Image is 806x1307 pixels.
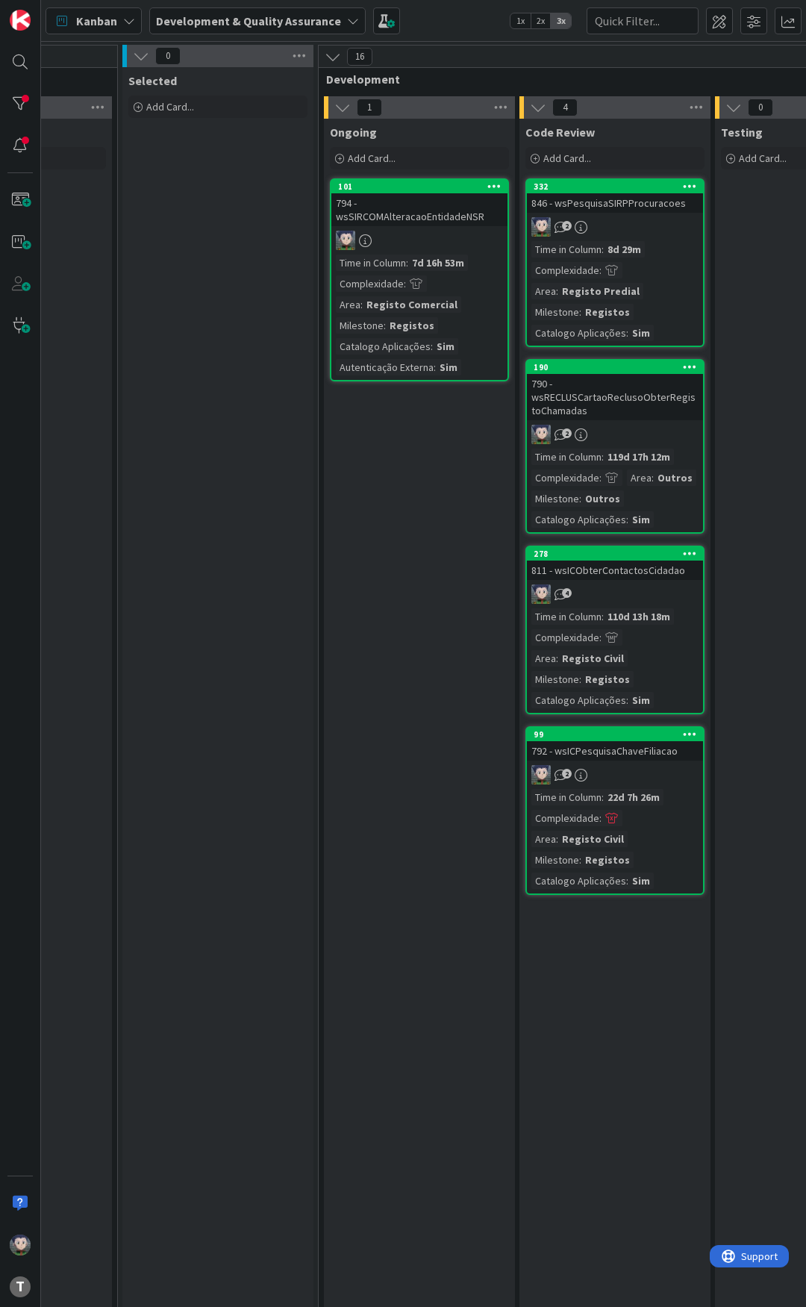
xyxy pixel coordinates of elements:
span: : [556,283,558,299]
span: 2 [562,428,572,438]
div: Milestone [531,671,579,687]
span: Add Card... [739,152,787,165]
div: Catalogo Aplicações [531,873,626,889]
img: LS [336,231,355,250]
div: Time in Column [531,608,602,625]
div: 101 [338,181,507,192]
div: LS [527,425,703,444]
div: Area [531,283,556,299]
div: Outros [654,470,696,486]
span: 1x [510,13,531,28]
span: 4 [562,588,572,598]
span: : [602,449,604,465]
div: 99 [527,728,703,741]
span: : [434,359,436,375]
div: Sim [433,338,458,355]
div: LS [527,584,703,604]
span: Add Card... [146,100,194,113]
div: Time in Column [531,449,602,465]
div: 792 - wsICPesquisaChaveFiliacao [527,741,703,761]
span: 2 [562,769,572,779]
span: : [626,873,628,889]
span: : [556,831,558,847]
span: 2 [562,221,572,231]
div: 7d 16h 53m [408,255,468,271]
span: : [602,789,604,805]
span: : [431,338,433,355]
div: Time in Column [531,789,602,805]
div: 119d 17h 12m [604,449,674,465]
div: 332 [527,180,703,193]
span: : [579,671,581,687]
span: : [626,692,628,708]
div: Area [627,470,652,486]
img: Visit kanbanzone.com [10,10,31,31]
div: LS [527,765,703,784]
div: Complexidade [336,275,404,292]
div: 278 [534,549,703,559]
div: 790 - wsRECLUSCartaoReclusoObterRegistoChamadas [527,374,703,420]
span: : [406,255,408,271]
div: Sim [628,692,654,708]
div: 101794 - wsSIRCOMAlteracaoEntidadeNSR [331,180,507,226]
span: 16 [347,48,372,66]
div: Catalogo Aplicações [531,692,626,708]
div: 846 - wsPesquisaSIRPProcuracoes [527,193,703,213]
div: Catalogo Aplicações [336,338,431,355]
span: : [602,608,604,625]
div: Catalogo Aplicações [531,511,626,528]
div: Milestone [531,852,579,868]
div: 794 - wsSIRCOMAlteracaoEntidadeNSR [331,193,507,226]
div: Catalogo Aplicações [531,325,626,341]
div: 278 [527,547,703,561]
div: 8d 29m [604,241,645,258]
span: : [579,852,581,868]
div: 99 [534,729,703,740]
div: Sim [628,511,654,528]
img: LS [531,584,551,604]
div: 332846 - wsPesquisaSIRPProcuracoes [527,180,703,213]
div: Registo Comercial [363,296,461,313]
div: 190 [527,361,703,374]
span: : [602,241,604,258]
span: : [360,296,363,313]
div: Area [531,831,556,847]
div: T [10,1276,31,1297]
div: Area [336,296,360,313]
div: 22d 7h 26m [604,789,663,805]
span: 0 [748,99,773,116]
img: LS [531,765,551,784]
span: : [599,262,602,278]
div: Sim [628,873,654,889]
span: Add Card... [348,152,396,165]
span: 0 [155,47,181,65]
div: 110d 13h 18m [604,608,674,625]
div: 190790 - wsRECLUSCartaoReclusoObterRegistoChamadas [527,361,703,420]
input: Quick Filter... [587,7,699,34]
div: Milestone [336,317,384,334]
img: LS [10,1235,31,1255]
div: Milestone [531,304,579,320]
span: : [404,275,406,292]
span: : [626,325,628,341]
div: LS [527,217,703,237]
div: Registo Civil [558,650,628,667]
span: 1 [357,99,382,116]
div: 278811 - wsICObterContactosCidadao [527,547,703,580]
div: 332 [534,181,703,192]
div: 190 [534,362,703,372]
div: Sim [436,359,461,375]
div: Registos [386,317,438,334]
span: : [599,470,602,486]
span: Code Review [525,125,595,140]
span: Kanban [76,12,117,30]
div: Sim [628,325,654,341]
div: 99792 - wsICPesquisaChaveFiliacao [527,728,703,761]
img: LS [531,425,551,444]
span: : [626,511,628,528]
span: 4 [552,99,578,116]
div: 811 - wsICObterContactosCidadao [527,561,703,580]
div: Registo Predial [558,283,643,299]
div: Registos [581,304,634,320]
div: Milestone [531,490,579,507]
